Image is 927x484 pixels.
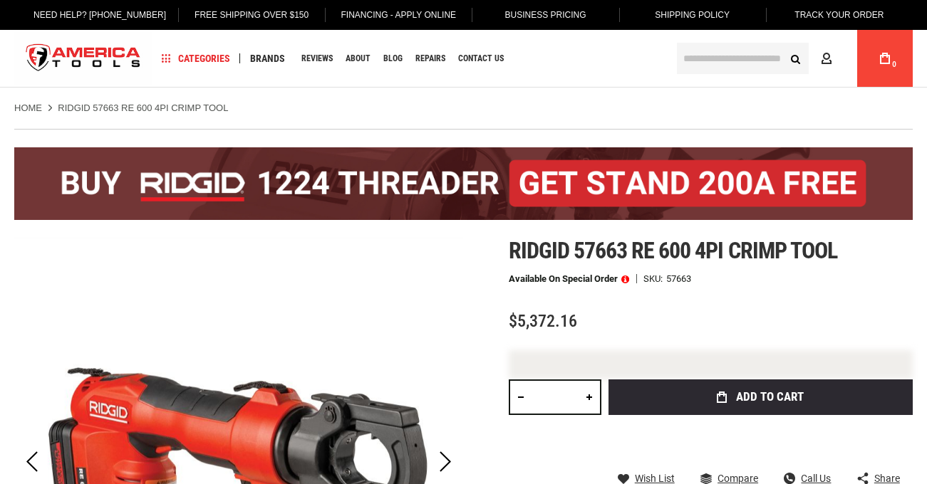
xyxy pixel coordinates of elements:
[14,32,152,85] a: store logo
[782,45,809,72] button: Search
[452,49,510,68] a: Contact Us
[14,147,913,220] img: BOGO: Buy the RIDGID® 1224 Threader (26092), get the 92467 200A Stand FREE!
[14,102,42,115] a: Home
[892,60,896,68] span: 0
[509,274,629,284] p: Available on Special Order
[155,49,237,68] a: Categories
[415,54,445,63] span: Repairs
[409,49,452,68] a: Repairs
[383,54,403,63] span: Blog
[346,54,371,63] span: About
[301,54,333,63] span: Reviews
[509,237,837,264] span: Ridgid 57663 re 600 4pi crimp tool
[666,274,691,283] div: 57663
[339,49,377,68] a: About
[718,473,758,483] span: Compare
[58,102,228,113] strong: RIDGID 57663 RE 600 4PI CRIMP TOOL
[635,473,675,483] span: Wish List
[871,30,898,87] a: 0
[655,10,730,20] span: Shipping Policy
[162,53,230,63] span: Categories
[250,53,285,63] span: Brands
[608,379,913,415] button: Add to Cart
[643,274,666,283] strong: SKU
[509,311,577,331] span: $5,372.16
[874,473,900,483] span: Share
[244,49,291,68] a: Brands
[377,49,409,68] a: Blog
[458,54,504,63] span: Contact Us
[801,473,831,483] span: Call Us
[14,32,152,85] img: America Tools
[736,391,804,403] span: Add to Cart
[295,49,339,68] a: Reviews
